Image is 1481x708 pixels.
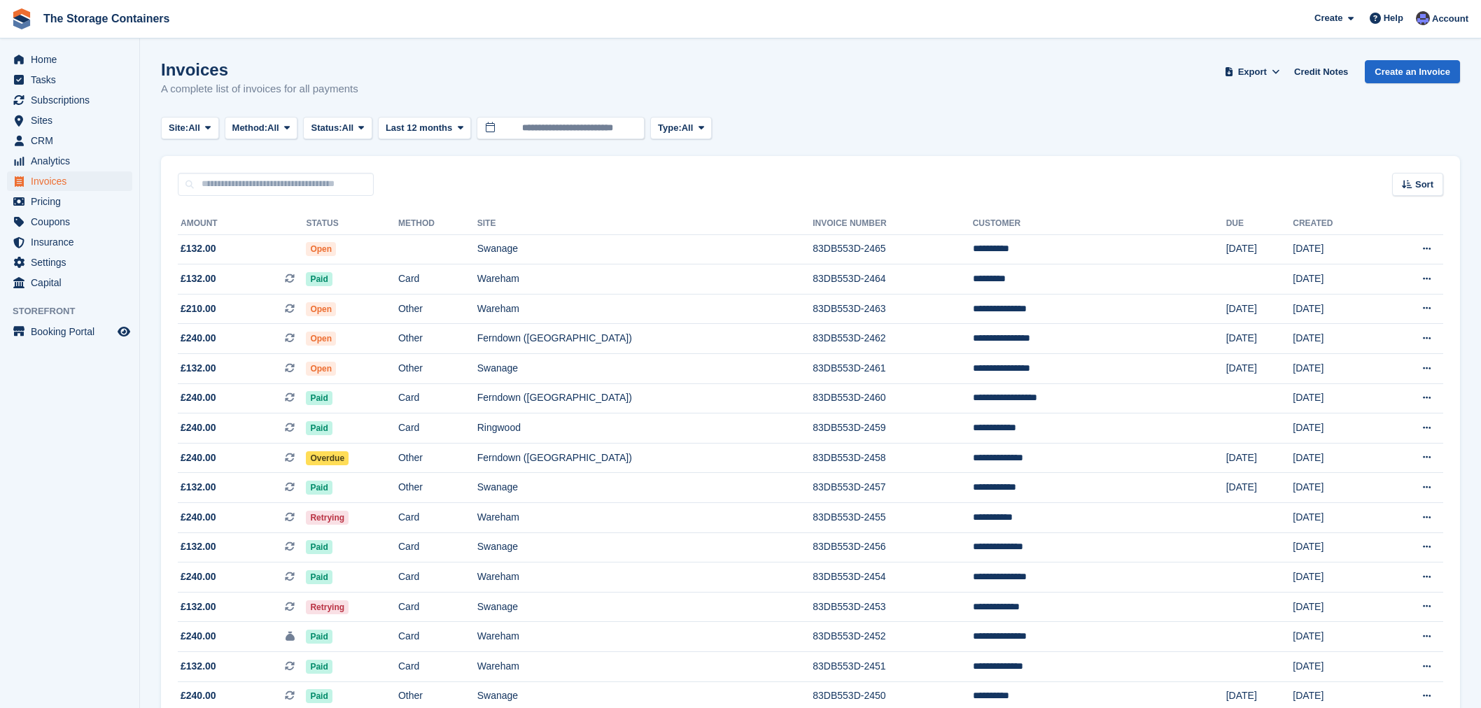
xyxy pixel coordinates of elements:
a: menu [7,151,132,171]
td: [DATE] [1293,622,1380,652]
th: Invoice Number [813,213,972,235]
span: Sites [31,111,115,130]
th: Amount [178,213,306,235]
span: All [267,121,279,135]
span: Open [306,242,336,256]
span: Subscriptions [31,90,115,110]
td: 83DB553D-2462 [813,324,972,354]
td: Other [398,324,477,354]
td: Ferndown ([GEOGRAPHIC_DATA]) [477,383,813,413]
th: Status [306,213,398,235]
a: menu [7,322,132,341]
button: Export [1221,60,1283,83]
td: Card [398,652,477,682]
td: Ringwood [477,413,813,444]
td: [DATE] [1293,592,1380,622]
td: Wareham [477,622,813,652]
span: £240.00 [181,331,216,346]
td: [DATE] [1226,473,1293,503]
span: Overdue [306,451,349,465]
button: Site: All [161,117,219,140]
td: Card [398,413,477,444]
span: Site: [169,121,188,135]
span: £240.00 [181,510,216,525]
a: menu [7,131,132,150]
td: 83DB553D-2451 [813,652,972,682]
a: The Storage Containers [38,7,175,30]
span: All [342,121,354,135]
span: Account [1432,12,1468,26]
span: CRM [31,131,115,150]
td: [DATE] [1293,473,1380,503]
td: [DATE] [1293,324,1380,354]
span: Paid [306,272,332,286]
td: Swanage [477,473,813,503]
button: Status: All [303,117,372,140]
span: Paid [306,421,332,435]
td: 83DB553D-2453 [813,592,972,622]
img: stora-icon-8386f47178a22dfd0bd8f6a31ec36ba5ce8667c1dd55bd0f319d3a0aa187defe.svg [11,8,32,29]
th: Site [477,213,813,235]
td: Wareham [477,294,813,324]
a: menu [7,273,132,292]
td: [DATE] [1226,354,1293,384]
span: Paid [306,391,332,405]
a: menu [7,171,132,191]
span: All [188,121,200,135]
span: Retrying [306,600,349,614]
span: £132.00 [181,241,216,256]
span: £240.00 [181,629,216,644]
td: [DATE] [1293,443,1380,473]
td: Swanage [477,234,813,264]
td: [DATE] [1293,234,1380,264]
span: £240.00 [181,420,216,435]
span: Help [1384,11,1403,25]
span: Paid [306,481,332,495]
span: £132.00 [181,600,216,614]
td: [DATE] [1293,413,1380,444]
td: 83DB553D-2456 [813,532,972,562]
td: [DATE] [1226,324,1293,354]
span: Create [1314,11,1342,25]
span: Booking Portal [31,322,115,341]
td: 83DB553D-2457 [813,473,972,503]
td: Wareham [477,503,813,533]
span: £240.00 [181,688,216,703]
td: Card [398,532,477,562]
td: 83DB553D-2461 [813,354,972,384]
span: Type: [658,121,682,135]
td: [DATE] [1293,383,1380,413]
span: Paid [306,570,332,584]
td: Wareham [477,562,813,593]
td: [DATE] [1293,264,1380,295]
span: £240.00 [181,390,216,405]
button: Type: All [650,117,712,140]
td: Other [398,473,477,503]
td: 83DB553D-2452 [813,622,972,652]
button: Method: All [225,117,298,140]
a: menu [7,232,132,252]
td: Wareham [477,264,813,295]
span: £240.00 [181,451,216,465]
span: Analytics [31,151,115,171]
span: Paid [306,540,332,554]
a: menu [7,212,132,232]
a: menu [7,111,132,130]
td: [DATE] [1226,443,1293,473]
td: Other [398,443,477,473]
td: 83DB553D-2454 [813,562,972,593]
span: Storefront [13,304,139,318]
span: Open [306,362,336,376]
p: A complete list of invoices for all payments [161,81,358,97]
a: Create an Invoice [1365,60,1460,83]
span: Settings [31,253,115,272]
td: 83DB553D-2459 [813,413,972,444]
img: Dan Excell [1416,11,1430,25]
td: 83DB553D-2460 [813,383,972,413]
td: 83DB553D-2464 [813,264,972,295]
button: Last 12 months [378,117,471,140]
span: Pricing [31,192,115,211]
td: Card [398,503,477,533]
span: £132.00 [181,271,216,286]
td: 83DB553D-2465 [813,234,972,264]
